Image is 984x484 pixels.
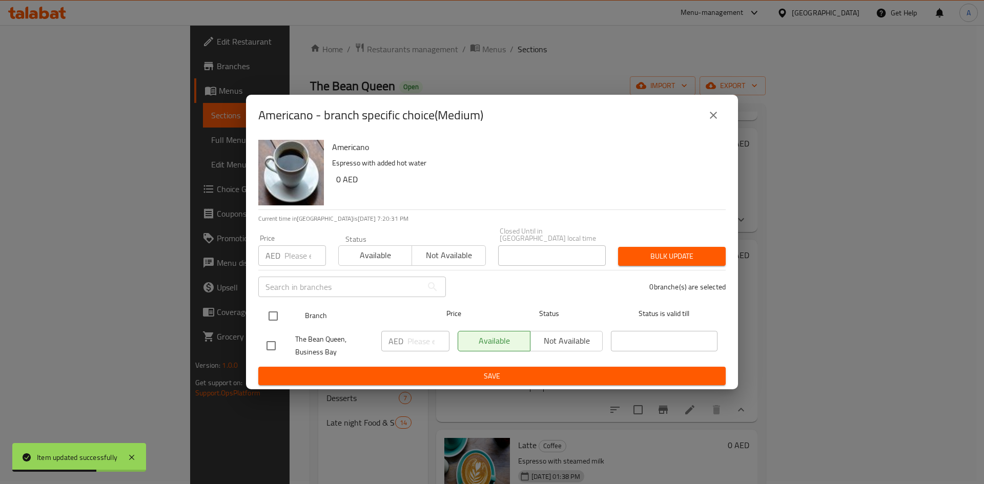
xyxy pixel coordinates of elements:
[412,245,485,266] button: Not available
[295,333,373,359] span: The Bean Queen, Business Bay
[649,282,726,292] p: 0 branche(s) are selected
[258,140,324,205] img: Americano
[416,248,481,263] span: Not available
[618,247,726,266] button: Bulk update
[37,452,117,463] div: Item updated successfully
[258,107,483,123] h2: Americano - branch specific choice(Medium)
[626,250,717,263] span: Bulk update
[332,157,717,170] p: Espresso with added hot water
[258,277,422,297] input: Search in branches
[343,248,408,263] span: Available
[407,331,449,351] input: Please enter price
[265,249,280,262] p: AED
[258,367,726,386] button: Save
[388,335,403,347] p: AED
[258,214,726,223] p: Current time in [GEOGRAPHIC_DATA] is [DATE] 7:20:31 PM
[496,307,603,320] span: Status
[338,245,412,266] button: Available
[284,245,326,266] input: Please enter price
[701,103,726,128] button: close
[420,307,488,320] span: Price
[336,172,717,186] h6: 0 AED
[305,309,412,322] span: Branch
[332,140,717,154] h6: Americano
[611,307,717,320] span: Status is valid till
[266,370,717,383] span: Save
